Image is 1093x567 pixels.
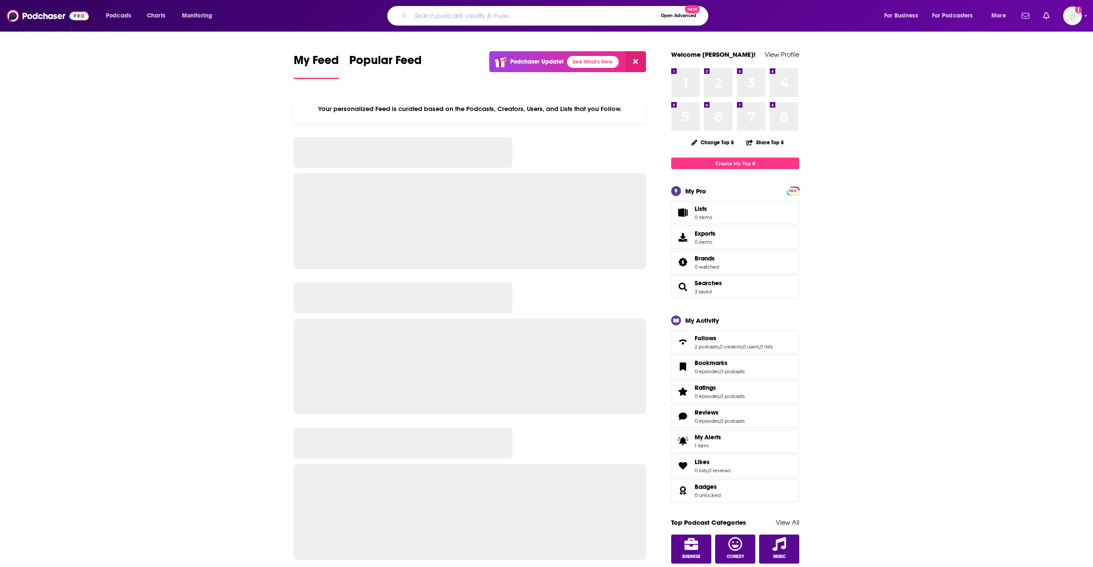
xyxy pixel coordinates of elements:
a: 0 episodes [695,418,719,424]
a: PRO [788,187,798,194]
span: 1 item [695,443,721,449]
span: PRO [788,188,798,194]
span: Reviews [671,405,799,428]
span: Brands [695,254,715,262]
span: Likes [695,458,710,466]
span: Lists [674,207,691,219]
span: 0 items [695,214,712,220]
a: Reviews [674,410,691,422]
span: Open Advanced [661,14,696,18]
a: My Feed [294,53,339,79]
div: My Activity [685,316,719,324]
span: Exports [674,231,691,243]
span: , [719,393,720,399]
a: Create My Top 8 [671,158,799,169]
svg: Add a profile image [1075,6,1082,13]
img: Podchaser - Follow, Share and Rate Podcasts [7,8,89,24]
a: 0 lists [760,344,773,350]
a: Follows [695,334,773,342]
span: , [719,418,720,424]
span: For Podcasters [932,10,973,22]
span: Ratings [671,380,799,403]
span: 0 items [695,239,716,245]
span: , [719,368,720,374]
span: Badges [671,479,799,502]
a: Popular Feed [349,53,422,79]
span: Reviews [695,409,719,416]
a: Top Podcast Categories [671,518,746,526]
a: Comedy [715,535,755,564]
span: Likes [671,454,799,477]
span: Business [682,554,700,559]
a: 0 podcasts [720,418,745,424]
a: See What's New [567,56,619,68]
div: Search podcasts, credits, & more... [395,6,716,26]
span: Bookmarks [671,355,799,378]
div: My Pro [685,187,706,195]
span: Badges [695,483,717,491]
button: open menu [878,9,929,23]
a: Exports [671,226,799,249]
p: Podchaser Update! [510,58,564,65]
a: Business [671,535,711,564]
a: Bookmarks [674,361,691,373]
a: Ratings [695,384,745,392]
input: Search podcasts, credits, & more... [411,9,657,23]
a: Badges [695,483,721,491]
a: 0 podcasts [720,368,745,374]
span: Follows [695,334,716,342]
span: Lists [695,205,707,213]
a: 2 podcasts [695,344,719,350]
a: Brands [674,256,691,268]
span: Comedy [727,554,744,559]
button: open menu [176,9,223,23]
span: My Feed [294,53,339,73]
span: Podcasts [106,10,131,22]
span: My Alerts [695,433,721,441]
span: Logged in as jhutchinson [1063,6,1082,25]
span: Charts [147,10,165,22]
button: Change Top 8 [686,137,739,148]
span: Searches [671,275,799,298]
a: View All [776,518,799,526]
a: Welcome [PERSON_NAME]! [671,50,756,58]
span: For Business [884,10,918,22]
a: Likes [695,458,731,466]
span: Exports [695,230,716,237]
a: My Alerts [671,430,799,453]
span: Monitoring [182,10,212,22]
span: , [719,344,719,350]
span: Lists [695,205,712,213]
a: 0 lists [695,468,707,473]
a: Brands [695,254,719,262]
button: open menu [985,9,1017,23]
span: Bookmarks [695,359,728,367]
span: Follows [671,330,799,354]
a: Music [759,535,799,564]
div: Your personalized Feed is curated based on the Podcasts, Creators, Users, and Lists that you Follow. [294,94,646,123]
a: 0 episodes [695,393,719,399]
a: Searches [695,279,722,287]
a: Show notifications dropdown [1018,9,1033,23]
a: Charts [141,9,170,23]
span: , [742,344,743,350]
a: 0 watched [695,264,719,270]
a: View Profile [765,50,799,58]
button: open menu [100,9,142,23]
a: 0 podcasts [720,393,745,399]
button: Open AdvancedNew [657,11,700,21]
a: 3 saved [695,289,712,295]
a: Searches [674,281,691,293]
a: Ratings [674,386,691,397]
a: 0 users [743,344,759,350]
a: 0 episodes [695,368,719,374]
a: Bookmarks [695,359,745,367]
button: open menu [926,9,985,23]
a: 0 reviews [708,468,731,473]
span: Popular Feed [349,53,422,73]
span: Brands [671,251,799,274]
a: 0 creators [719,344,742,350]
a: Likes [674,460,691,472]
